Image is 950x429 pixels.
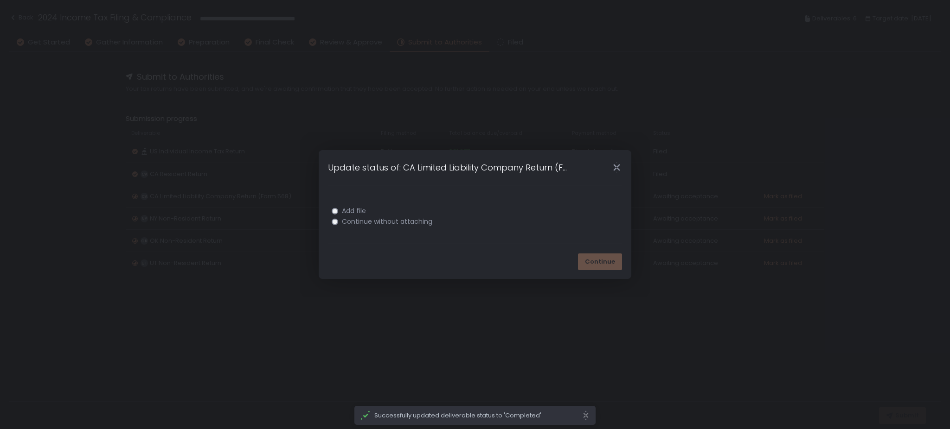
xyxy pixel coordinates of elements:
svg: close [582,410,590,420]
span: Successfully updated deliverable status to 'Completed' [374,411,582,420]
span: Continue without attaching [342,218,432,225]
span: Add file [342,208,366,214]
div: Close [602,162,631,173]
h1: Update status of: CA Limited Liability Company Return (Form 568) [328,161,569,174]
input: Continue without attaching [332,219,338,225]
input: Add file [332,208,338,214]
